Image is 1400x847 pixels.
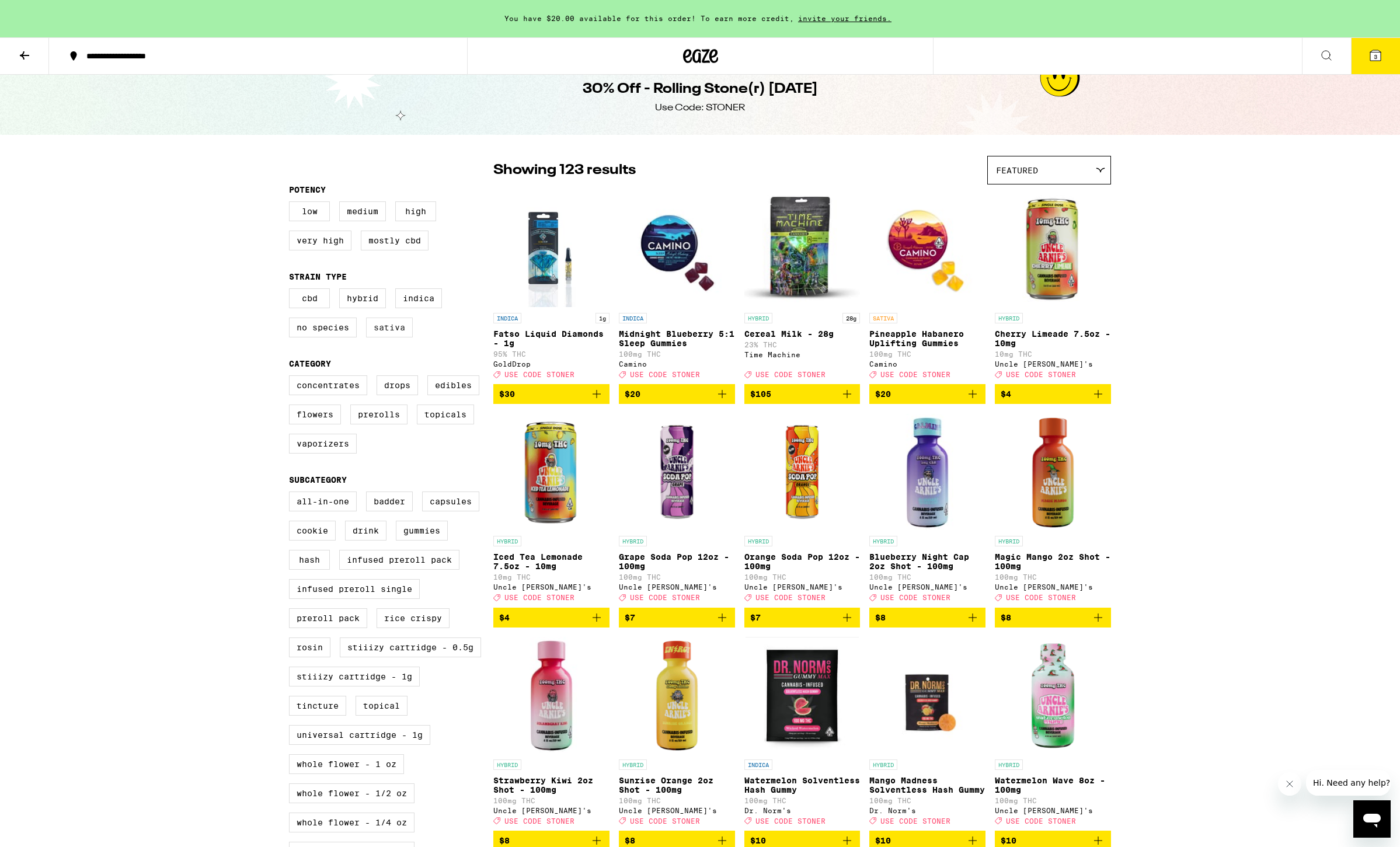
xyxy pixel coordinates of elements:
[493,384,610,404] button: Add to bag
[744,608,861,628] button: Add to bag
[619,797,735,804] p: 100mg THC
[493,797,610,804] p: 100mg THC
[340,637,481,657] label: STIIIZY Cartridge - 0.5g
[869,384,985,404] button: Add to bag
[595,313,610,323] p: 1g
[630,371,700,378] span: USE CODE STONER
[869,190,985,307] img: Camino - Pineapple Habanero Uplifting Gummies
[744,536,772,546] p: HYBRID
[794,15,896,22] span: invite your friends.
[1278,772,1301,796] iframe: Close message
[995,552,1111,571] p: Magic Mango 2oz Shot - 100mg
[619,329,735,348] p: Midnight Blueberry 5:1 Sleep Gummies
[625,389,640,399] span: $20
[504,817,574,825] span: USE CODE STONER
[744,552,861,571] p: Orange Soda Pop 12oz - 100mg
[842,313,860,323] p: 28g
[289,272,347,281] legend: Strain Type
[744,807,861,814] div: Dr. Norm's
[880,371,950,378] span: USE CODE STONER
[396,521,448,541] label: Gummies
[995,360,1111,368] div: Uncle [PERSON_NAME]'s
[583,79,818,99] h1: 30% Off - Rolling Stone(r) [DATE]
[869,637,985,754] img: Dr. Norm's - Mango Madness Solventless Hash Gummy
[869,807,985,814] div: Dr. Norm's
[1353,800,1391,838] iframe: Button to launch messaging window
[744,313,772,323] p: HYBRID
[869,413,985,530] img: Uncle Arnie's - Blueberry Night Cap 2oz Shot - 100mg
[746,637,858,754] img: Dr. Norm's - Watermelon Solventless Hash Gummy
[395,201,436,221] label: High
[493,413,610,607] a: Open page for Iced Tea Lemonade 7.5oz - 10mg from Uncle Arnie's
[995,536,1023,546] p: HYBRID
[744,759,772,770] p: INDICA
[339,201,386,221] label: Medium
[289,608,367,628] label: Preroll Pack
[744,573,861,581] p: 100mg THC
[1001,389,1011,399] span: $4
[493,329,610,348] p: Fatso Liquid Diamonds - 1g
[995,329,1111,348] p: Cherry Limeade 7.5oz - 10mg
[417,405,474,424] label: Topicals
[289,725,430,745] label: Universal Cartridge - 1g
[361,231,429,250] label: Mostly CBD
[395,288,442,308] label: Indica
[1006,817,1076,825] span: USE CODE STONER
[493,161,636,180] p: Showing 123 results
[289,783,415,803] label: Whole Flower - 1/2 oz
[619,413,735,530] img: Uncle Arnie's - Grape Soda Pop 12oz - 100mg
[880,594,950,602] span: USE CODE STONER
[289,359,331,368] legend: Category
[869,413,985,607] a: Open page for Blueberry Night Cap 2oz Shot - 100mg from Uncle Arnie's
[755,817,826,825] span: USE CODE STONER
[744,413,861,530] img: Uncle Arnie's - Orange Soda Pop 12oz - 100mg
[493,360,610,368] div: GoldDrop
[995,759,1023,770] p: HYBRID
[289,637,330,657] label: Rosin
[493,350,610,358] p: 95% THC
[750,389,771,399] span: $105
[630,594,700,602] span: USE CODE STONER
[869,637,985,831] a: Open page for Mango Madness Solventless Hash Gummy from Dr. Norm's
[630,817,700,825] span: USE CODE STONER
[1306,770,1391,796] iframe: Message from company
[377,375,418,395] label: Drops
[493,573,610,581] p: 10mg THC
[339,288,386,308] label: Hybrid
[493,552,610,571] p: Iced Tea Lemonade 7.5oz - 10mg
[995,583,1111,591] div: Uncle [PERSON_NAME]'s
[619,573,735,581] p: 100mg THC
[289,288,330,308] label: CBD
[869,313,897,323] p: SATIVA
[504,371,574,378] span: USE CODE STONER
[869,776,985,794] p: Mango Madness Solventless Hash Gummy
[744,797,861,804] p: 100mg THC
[744,341,861,348] p: 23% THC
[289,813,415,832] label: Whole Flower - 1/4 oz
[619,759,647,770] p: HYBRID
[493,807,610,814] div: Uncle [PERSON_NAME]'s
[493,608,610,628] button: Add to bag
[869,360,985,368] div: Camino
[869,536,897,546] p: HYBRID
[289,185,326,194] legend: Potency
[995,413,1111,607] a: Open page for Magic Mango 2oz Shot - 100mg from Uncle Arnie's
[356,696,408,716] label: Topical
[289,375,367,395] label: Concentrates
[504,190,598,307] img: GoldDrop - Fatso Liquid Diamonds - 1g
[869,608,985,628] button: Add to bag
[493,637,610,831] a: Open page for Strawberry Kiwi 2oz Shot - 100mg from Uncle Arnie's
[755,371,826,378] span: USE CODE STONER
[289,318,357,337] label: No Species
[869,552,985,571] p: Blueberry Night Cap 2oz Shot - 100mg
[366,492,413,511] label: Badder
[744,351,861,358] div: Time Machine
[869,583,985,591] div: Uncle [PERSON_NAME]'s
[869,797,985,804] p: 100mg THC
[493,190,610,384] a: Open page for Fatso Liquid Diamonds - 1g from GoldDrop
[289,201,330,221] label: Low
[744,190,861,384] a: Open page for Cereal Milk - 28g from Time Machine
[289,550,330,570] label: Hash
[995,573,1111,581] p: 100mg THC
